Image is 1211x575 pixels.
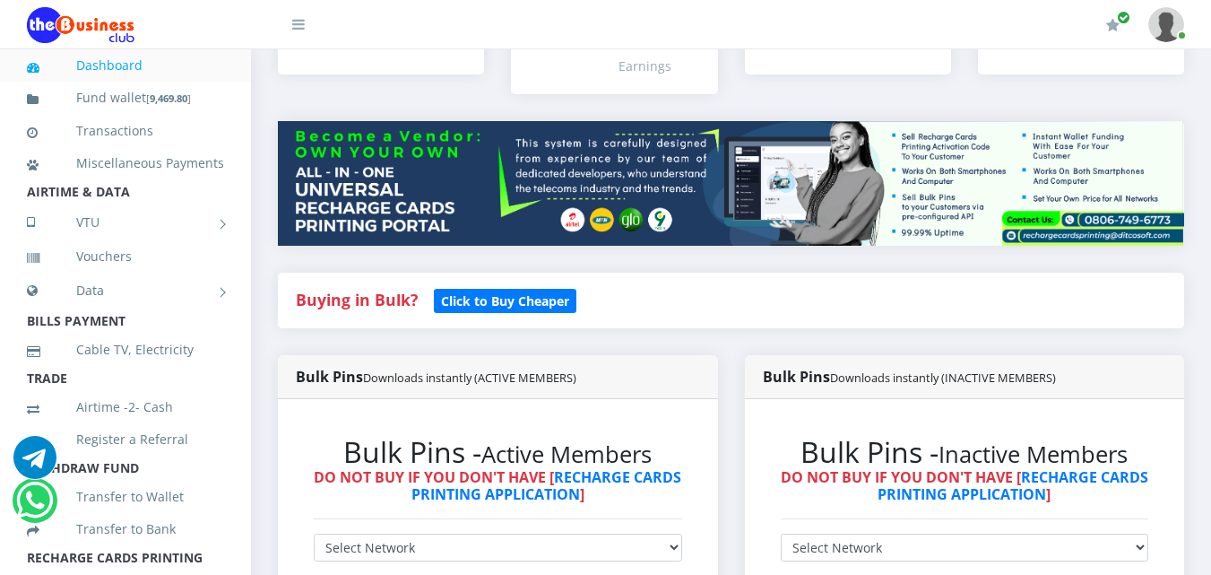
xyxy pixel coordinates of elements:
a: Chat for support [13,449,56,479]
small: Inactive Members [939,439,1128,470]
a: Dashboard [27,45,224,86]
a: Transfer to Bank [27,509,224,550]
a: Fund wallet[9,469.80] [27,77,224,119]
a: RECHARGE CARDS PRINTING APPLICATION [411,467,682,504]
a: Vouchers [27,236,224,277]
small: [ ] [146,91,191,105]
strong: DO NOT BUY IF YOU DON'T HAVE [ ] [781,467,1148,504]
a: Register a Referral [27,419,224,460]
a: Transfer to Wallet [27,476,224,518]
a: Cable TV, Electricity [27,329,224,370]
div: Earnings [618,57,699,75]
a: Click to Buy Cheaper [434,289,576,310]
b: 9,469.80 [150,91,187,105]
span: Renew/Upgrade Subscription [1117,11,1130,24]
a: VTU [27,200,224,245]
a: Chat for support [16,492,53,522]
small: Active Members [481,439,652,470]
strong: Bulk Pins [296,367,576,387]
strong: Buying in Bulk? [296,289,418,310]
h2: Bulk Pins - [314,435,682,469]
img: Logo [27,7,134,43]
b: Click to Buy Cheaper [441,292,569,309]
strong: DO NOT BUY IF YOU DON'T HAVE [ ] [314,467,681,504]
i: Renew/Upgrade Subscription [1106,18,1120,32]
a: Data [27,268,224,313]
a: Airtime -2- Cash [27,387,224,428]
strong: Bulk Pins [763,367,1056,387]
img: multitenant_rcp.png [278,121,1184,246]
img: User [1148,7,1184,42]
a: Transactions [27,110,224,152]
a: Miscellaneous Payments [27,143,224,184]
h2: Bulk Pins - [781,435,1149,469]
small: Downloads instantly (INACTIVE MEMBERS) [830,370,1056,386]
a: RECHARGE CARDS PRINTING APPLICATION [878,467,1148,504]
small: Downloads instantly (ACTIVE MEMBERS) [363,370,576,386]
